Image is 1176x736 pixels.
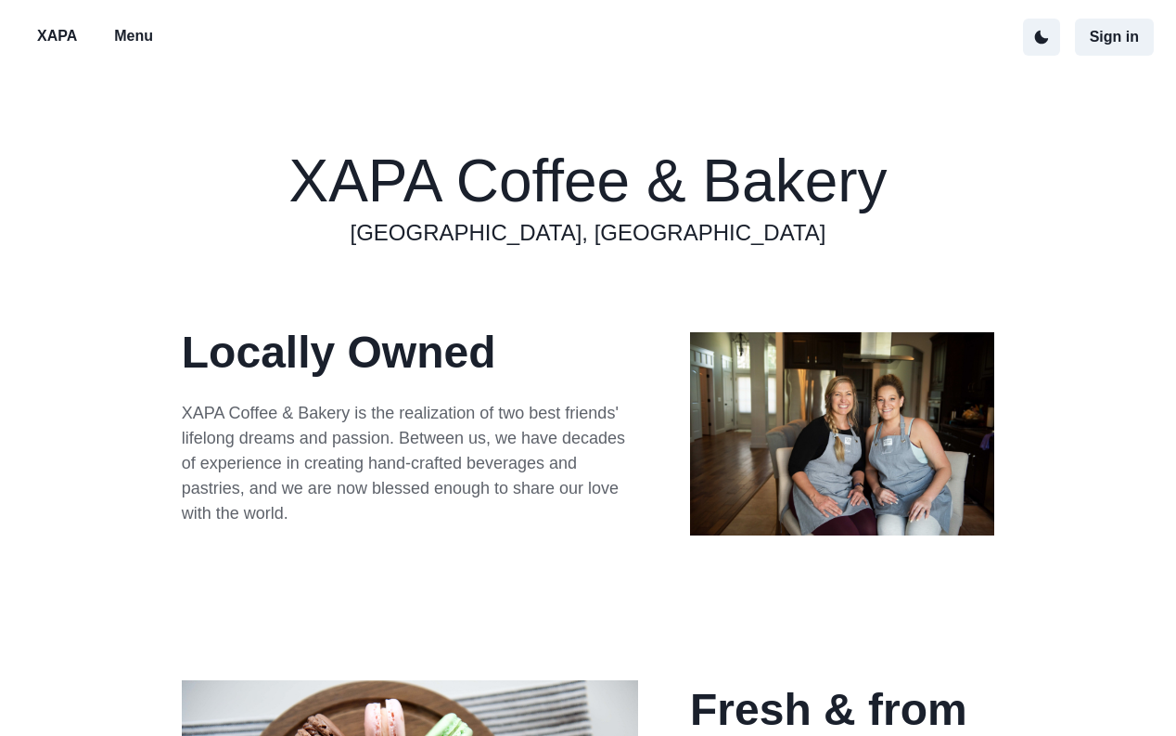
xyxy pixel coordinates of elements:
button: active dark theme mode [1023,19,1060,56]
img: xapa owners [690,332,994,536]
p: XAPA Coffee & Bakery is the realization of two best friends' lifelong dreams and passion. Between... [182,401,638,526]
button: Sign in [1075,19,1154,56]
a: [GEOGRAPHIC_DATA], [GEOGRAPHIC_DATA] [351,216,826,250]
h1: XAPA Coffee & Bakery [288,148,887,216]
p: Locally Owned [182,319,638,386]
p: Menu [114,25,153,47]
p: XAPA [37,25,77,47]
